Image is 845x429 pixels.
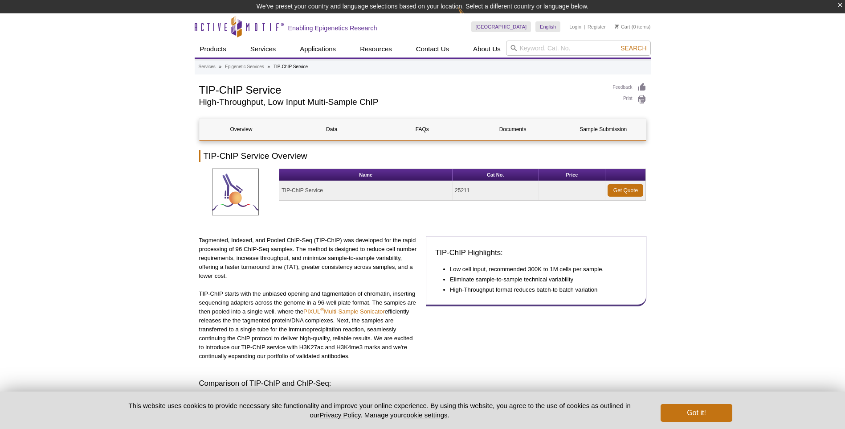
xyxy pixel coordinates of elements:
[615,24,630,30] a: Cart
[199,63,216,71] a: Services
[618,44,649,52] button: Search
[588,24,606,30] a: Register
[615,21,651,32] li: (0 items)
[435,247,637,258] h3: TIP-ChIP Highlights:
[288,24,377,32] h2: Enabling Epigenetics Research
[380,119,464,140] a: FAQs
[613,82,646,92] a: Feedback
[506,41,651,56] input: Keyword, Cat. No.
[294,41,341,58] a: Applications
[561,119,645,140] a: Sample Submission
[212,169,259,215] img: TIP-ChIP Service
[279,181,453,200] td: TIP-ChIP Service
[199,289,420,361] p: TIP-ChIP starts with the unbiased opening and tagmentation of chromatin, inserting sequencing ada...
[450,285,628,294] li: High-Throughput format reduces batch-to batch variation
[584,21,585,32] li: |
[274,64,308,69] li: TIP-ChIP Service
[245,41,282,58] a: Services
[615,24,619,29] img: Your Cart
[450,265,628,274] li: Low cell input, recommended 300K to 1M cells per sample.
[450,275,628,284] li: Eliminate sample-to-sample technical variability
[620,45,646,52] span: Search
[661,404,732,422] button: Got it!
[403,411,447,419] button: cookie settings
[303,308,385,315] a: PIXUL®Multi-Sample Sonicator
[225,63,264,71] a: Epigenetic Services
[268,64,270,69] li: »
[613,95,646,104] a: Print
[471,119,555,140] a: Documents
[453,169,539,181] th: Cat No.
[219,64,222,69] li: »
[535,21,560,32] a: English
[569,24,581,30] a: Login
[458,7,482,28] img: Change Here
[199,82,604,96] h1: TIP-ChIP Service
[411,41,454,58] a: Contact Us
[199,236,420,280] p: Tagmented, Indexed, and Pooled ChIP-Seq (TIP-ChIP) was developed for the rapid processing of 96 C...
[355,41,397,58] a: Resources
[200,119,283,140] a: Overview
[279,169,453,181] th: Name
[453,181,539,200] td: 25211
[199,150,646,162] h2: TIP-ChIP Service Overview
[539,169,606,181] th: Price
[113,401,646,420] p: This website uses cookies to provide necessary site functionality and improve your online experie...
[319,411,360,419] a: Privacy Policy
[471,21,531,32] a: [GEOGRAPHIC_DATA]
[290,119,374,140] a: Data
[608,184,643,197] a: Get Quote
[199,98,604,106] h2: High-Throughput, Low Input Multi-Sample ChIP
[195,41,232,58] a: Products
[199,378,646,389] h3: Comparison of TIP-ChIP and ChIP-Seq:
[468,41,506,58] a: About Us
[320,307,324,312] sup: ®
